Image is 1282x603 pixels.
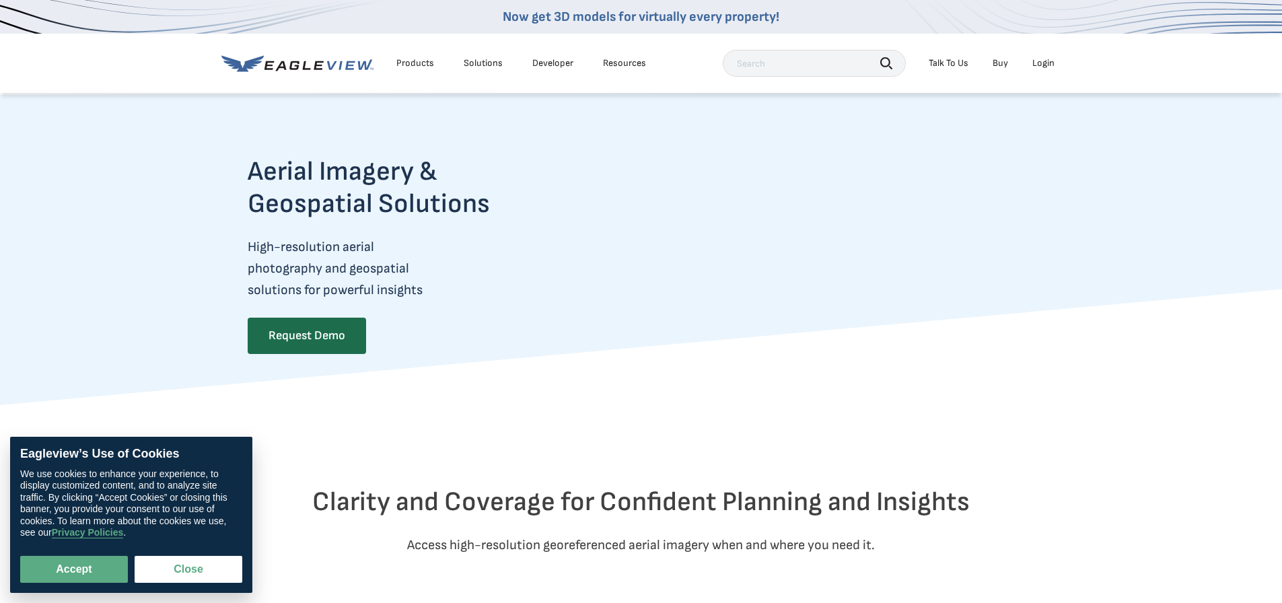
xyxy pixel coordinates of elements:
div: Solutions [464,57,503,69]
div: Resources [603,57,646,69]
div: Eagleview’s Use of Cookies [20,447,242,462]
button: Accept [20,556,128,583]
p: Access high-resolution georeferenced aerial imagery when and where you need it. [248,534,1035,556]
div: Products [396,57,434,69]
input: Search [723,50,906,77]
h2: Aerial Imagery & Geospatial Solutions [248,155,542,220]
h2: Clarity and Coverage for Confident Planning and Insights [248,486,1035,518]
a: Now get 3D models for virtually every property! [503,9,779,25]
a: Request Demo [248,318,366,354]
div: Talk To Us [929,57,968,69]
div: Login [1032,57,1055,69]
div: We use cookies to enhance your experience, to display customized content, and to analyze site tra... [20,468,242,539]
a: Privacy Policies [52,528,124,539]
a: Developer [532,57,573,69]
a: Buy [993,57,1008,69]
button: Close [135,556,242,583]
p: High-resolution aerial photography and geospatial solutions for powerful insights [248,236,542,301]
